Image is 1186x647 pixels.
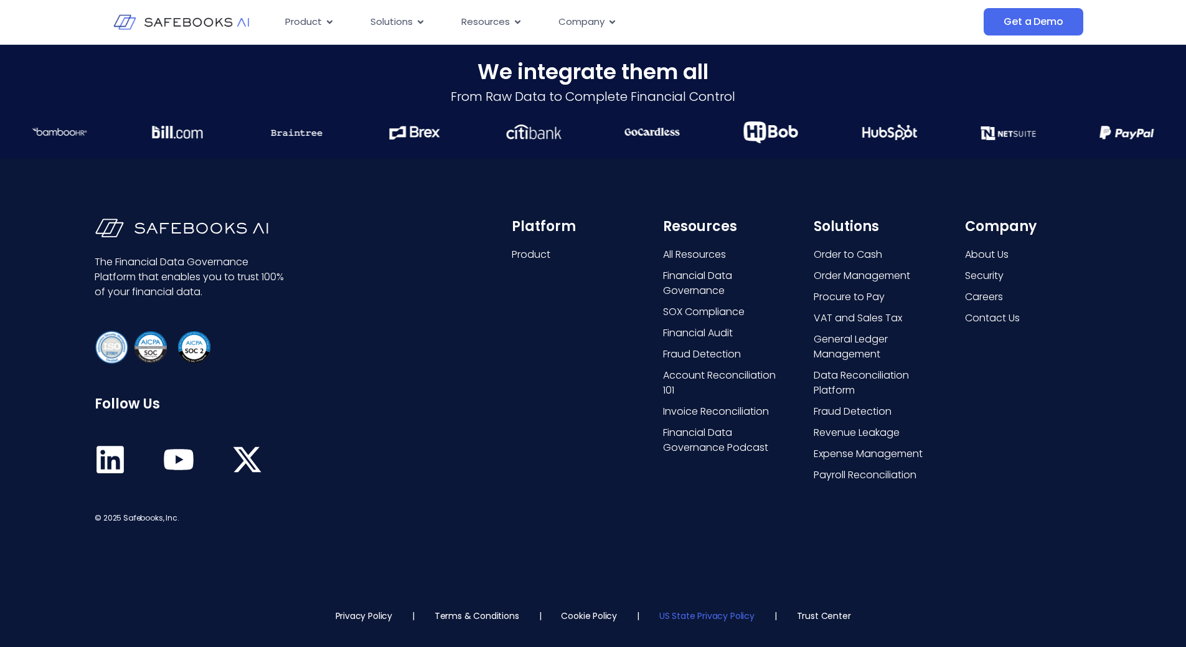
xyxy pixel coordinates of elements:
span: Fraud Detection [814,404,892,419]
span: Revenue Leakage [814,425,900,440]
div: Menu Toggle [275,10,859,34]
span: Product [285,15,322,29]
p: The Financial Data Governance Platform that enables you to trust 100% of your financial data. [95,255,288,300]
a: Product [512,247,638,262]
h6: Solutions [814,219,940,235]
a: Trust Center [797,610,851,622]
span: About Us [965,247,1009,262]
a: Procure to Pay [814,290,940,305]
img: Financial Data Governance 14 [388,121,443,143]
span: Resources [461,15,510,29]
a: Payroll Reconciliation [814,468,940,483]
a: Terms & Conditions [435,610,519,622]
a: All Resources [663,247,789,262]
img: Financial Data Governance 20 [1099,121,1154,143]
span: VAT and Sales Tax [814,311,902,326]
a: VAT and Sales Tax [814,311,940,326]
p: | [637,610,639,622]
img: Financial Data Governance 17 [743,121,798,143]
div: 4 / 21 [237,121,356,147]
span: Product [512,247,550,262]
h6: Follow Us [95,396,288,412]
div: 10 / 21 [949,121,1068,147]
img: Financial Data Governance 15 [506,121,561,143]
span: Order to Cash [814,247,882,262]
span: Procure to Pay [814,290,885,305]
a: Financial Data Governance [663,268,789,298]
a: US State Privacy Policy [659,610,755,622]
a: Financial Audit [663,326,789,341]
p: | [774,610,777,622]
span: Get a Demo [1004,16,1063,28]
a: Cookie Policy [561,610,617,622]
img: Financial Data Governance 12 [151,121,205,143]
span: © 2025 Safebooks, Inc. [95,512,179,523]
div: 6 / 21 [474,121,593,147]
a: Get a Demo [984,8,1083,35]
img: Financial Data Governance 11 [32,121,87,143]
a: Invoice Reconciliation [663,404,789,419]
p: | [539,610,542,622]
img: Financial Data Governance 16 [625,121,680,143]
span: Financial Audit [663,326,733,341]
a: Order to Cash [814,247,940,262]
span: Invoice Reconciliation [663,404,769,419]
img: Financial Data Governance 18 [862,125,917,140]
span: Fraud Detection [663,347,741,362]
a: General Ledger Management [814,332,940,362]
span: Payroll Reconciliation [814,468,916,483]
a: Financial Data Governance Podcast [663,425,789,455]
a: Account Reconciliation 101 [663,368,789,398]
a: Fraud Detection [663,347,789,362]
span: Careers [965,290,1003,305]
a: Revenue Leakage [814,425,940,440]
a: SOX Compliance [663,305,789,319]
nav: Menu [275,10,859,34]
h6: Company [965,219,1091,235]
a: Privacy Policy [336,610,392,622]
span: Expense Management [814,446,923,461]
div: 5 / 21 [356,121,475,147]
h6: Platform [512,219,638,235]
a: Careers [965,290,1091,305]
span: Security [965,268,1004,283]
h6: Resources [663,219,789,235]
div: 7 / 21 [593,121,712,147]
a: Order Management [814,268,940,283]
span: SOX Compliance [663,305,745,319]
img: Financial Data Governance 19 [981,121,1035,143]
a: Security [965,268,1091,283]
div: 8 / 21 [712,121,831,147]
a: Contact Us [965,311,1091,326]
div: 9 / 21 [831,125,949,144]
a: Fraud Detection [814,404,940,419]
div: 3 / 21 [119,121,238,147]
a: About Us [965,247,1091,262]
a: Expense Management [814,446,940,461]
span: Solutions [370,15,413,29]
a: Data Reconciliation Platform [814,368,940,398]
span: Order Management [814,268,910,283]
img: Financial Data Governance 13 [269,121,324,143]
span: All Resources [663,247,726,262]
span: Company [558,15,605,29]
p: | [412,610,415,622]
span: Contact Us [965,311,1020,326]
